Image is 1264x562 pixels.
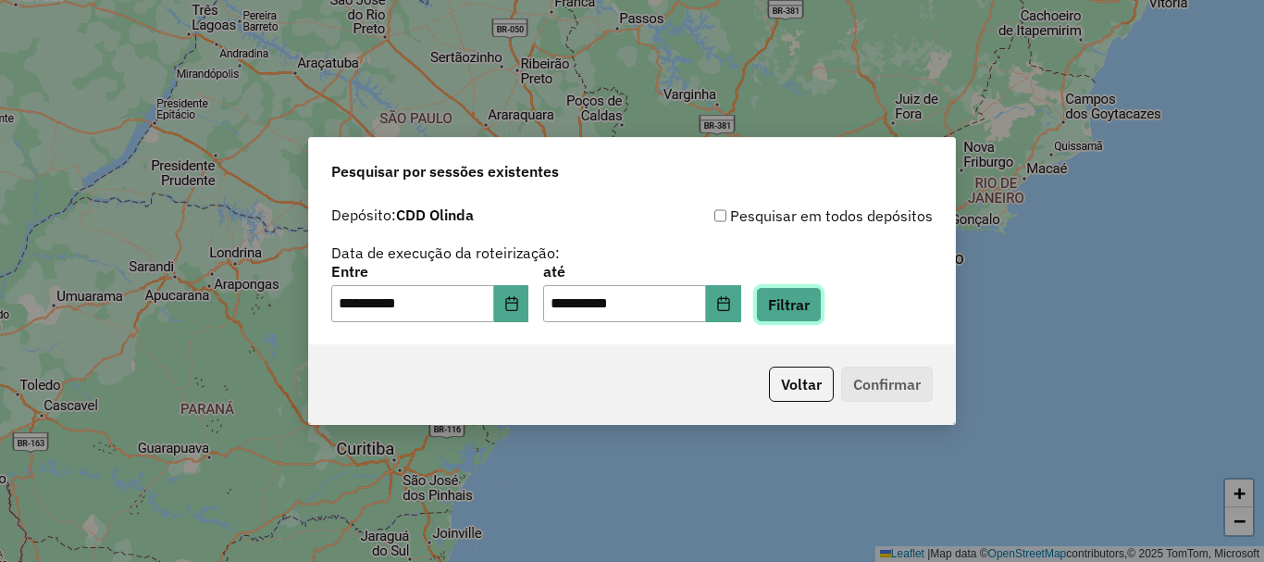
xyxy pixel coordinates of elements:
[331,242,560,264] label: Data de execução da roteirização:
[543,260,740,282] label: até
[769,367,834,402] button: Voltar
[494,285,529,322] button: Choose Date
[331,160,559,182] span: Pesquisar por sessões existentes
[706,285,741,322] button: Choose Date
[396,206,474,224] strong: CDD Olinda
[756,287,822,322] button: Filtrar
[632,205,933,227] div: Pesquisar em todos depósitos
[331,260,528,282] label: Entre
[331,204,474,226] label: Depósito:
